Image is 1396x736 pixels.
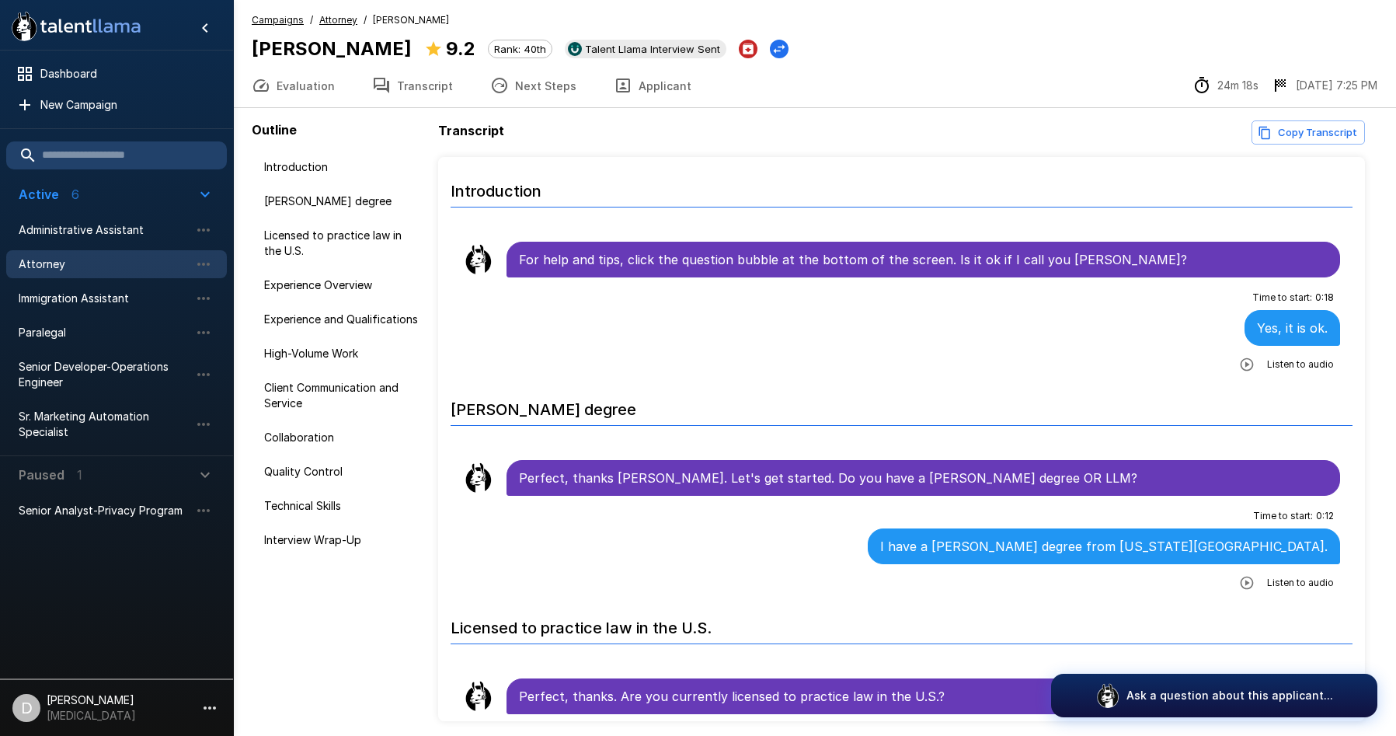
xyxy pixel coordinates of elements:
span: Time to start : [1252,290,1312,305]
span: Quality Control [264,464,419,480]
button: Change Stage [770,40,789,58]
img: ukg_logo.jpeg [568,42,582,56]
span: Experience and Qualifications [264,312,419,327]
p: 24m 18s [1217,78,1258,93]
b: Transcript [438,123,504,138]
u: Campaigns [252,14,304,26]
span: Licensed to practice law in the U.S. [264,228,419,259]
button: Evaluation [233,64,353,107]
span: Experience Overview [264,277,419,293]
div: Experience and Qualifications [252,305,432,333]
span: / [364,12,367,28]
div: Introduction [252,153,432,181]
span: Interview Wrap-Up [264,532,419,548]
span: Collaboration [264,430,419,445]
span: Talent Llama Interview Sent [579,43,726,55]
span: Listen to audio [1267,575,1334,591]
b: [PERSON_NAME] [252,37,412,60]
img: llama_clean.png [463,462,494,494]
img: logo_glasses@2x.png [1095,683,1120,708]
div: Collaboration [252,424,432,452]
div: Technical Skills [252,492,432,520]
img: llama_clean.png [463,244,494,275]
div: High-Volume Work [252,340,432,368]
div: Quality Control [252,458,432,486]
p: I have a [PERSON_NAME] degree from [US_STATE][GEOGRAPHIC_DATA]. [880,537,1328,556]
p: Yes, it is ok. [1257,319,1328,337]
span: Listen to audio [1267,357,1334,372]
span: Introduction [264,159,419,175]
button: Next Steps [472,64,595,107]
p: For help and tips, click the question bubble at the bottom of the screen. Is it ok if I call you ... [519,250,1328,269]
span: [PERSON_NAME] degree [264,194,419,209]
p: Perfect, thanks [PERSON_NAME]. Let's get started. Do you have a [PERSON_NAME] degree OR LLM? [519,469,1328,487]
span: Rank: 40th [489,43,552,55]
div: Interview Wrap-Up [252,526,432,554]
div: Licensed to practice law in the U.S. [252,221,432,265]
h6: Licensed to practice law in the U.S. [451,603,1352,644]
p: [DATE] 7:25 PM [1296,78,1377,93]
div: [PERSON_NAME] degree [252,187,432,215]
span: Time to start : [1253,508,1313,524]
span: 0 : 12 [1316,508,1334,524]
button: Applicant [595,64,710,107]
span: Client Communication and Service [264,380,419,411]
div: View profile in UKG [565,40,726,58]
b: Outline [252,122,297,138]
span: Technical Skills [264,498,419,514]
span: High-Volume Work [264,346,419,361]
span: / [310,12,313,28]
button: Archive Applicant [739,40,757,58]
div: Client Communication and Service [252,374,432,417]
div: The time between starting and completing the interview [1192,76,1258,95]
img: llama_clean.png [463,681,494,712]
div: Experience Overview [252,271,432,299]
button: Ask a question about this applicant... [1051,674,1377,717]
button: Copy transcript [1252,120,1365,145]
button: Transcript [353,64,472,107]
h6: Introduction [451,166,1352,208]
p: Perfect, thanks. Are you currently licensed to practice law in the U.S.? [519,687,1328,706]
h6: [PERSON_NAME] degree [451,385,1352,426]
span: 0 : 18 [1315,290,1334,305]
span: [PERSON_NAME] [373,12,449,28]
div: The date and time when the interview was completed [1271,76,1377,95]
b: 9.2 [446,37,475,60]
u: Attorney [319,14,357,26]
p: Ask a question about this applicant... [1126,688,1333,703]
